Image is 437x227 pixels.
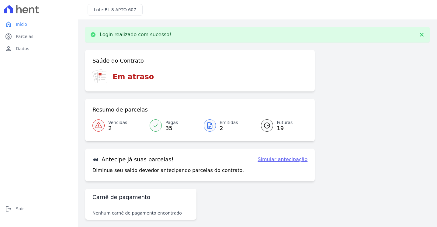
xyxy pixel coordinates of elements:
[2,30,75,43] a: paidParcelas
[220,126,238,131] span: 2
[100,32,172,38] p: Login realizado com sucesso!
[277,119,293,126] span: Futuras
[92,167,244,174] p: Diminua seu saldo devedor antecipando parcelas do contrato.
[92,106,148,113] h3: Resumo de parcelas
[200,117,254,134] a: Emitidas 2
[220,119,238,126] span: Emitidas
[108,126,127,131] span: 2
[2,43,75,55] a: personDados
[277,126,293,131] span: 19
[254,117,307,134] a: Futuras 19
[92,57,144,64] h3: Saúde do Contrato
[92,156,174,163] h3: Antecipe já suas parcelas!
[16,46,29,52] span: Dados
[94,7,136,13] h3: Lote:
[16,206,24,212] span: Sair
[5,205,12,212] i: logout
[16,33,33,40] span: Parcelas
[2,203,75,215] a: logoutSair
[108,119,127,126] span: Vencidas
[146,117,200,134] a: Pagas 35
[92,194,150,201] h3: Carnê de pagamento
[5,45,12,52] i: person
[5,21,12,28] i: home
[165,119,178,126] span: Pagas
[16,21,27,27] span: Início
[2,18,75,30] a: homeInício
[105,7,136,12] span: BL 8 APTO 607
[92,117,146,134] a: Vencidas 2
[92,210,182,216] p: Nenhum carnê de pagamento encontrado
[258,156,307,163] a: Simular antecipação
[165,126,178,131] span: 35
[5,33,12,40] i: paid
[113,71,154,82] h3: Em atraso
